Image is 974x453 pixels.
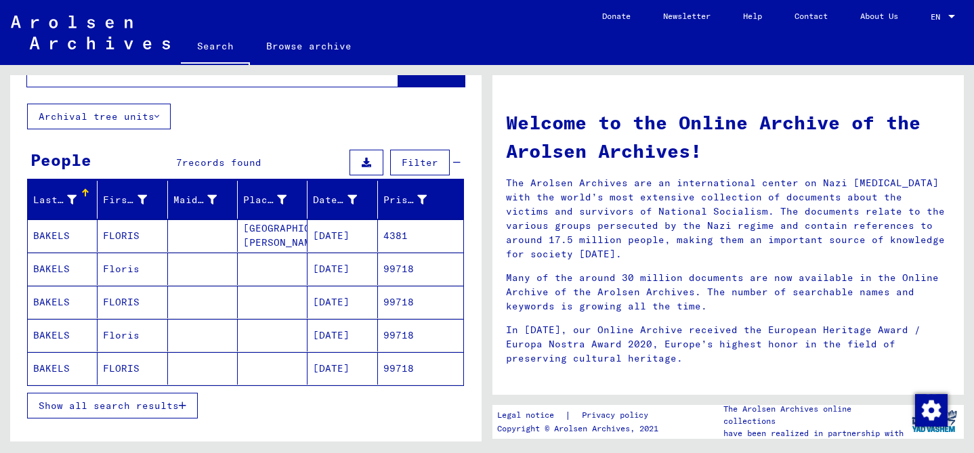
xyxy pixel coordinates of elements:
span: EN [931,12,946,22]
mat-cell: [GEOGRAPHIC_DATA][PERSON_NAME] [238,219,308,252]
p: Many of the around 30 million documents are now available in the Online Archive of the Arolsen Ar... [506,271,950,314]
mat-cell: [DATE] [308,286,377,318]
mat-header-cell: Maiden Name [168,181,238,219]
mat-header-cell: Place of Birth [238,181,308,219]
mat-cell: BAKELS [28,319,98,351]
mat-cell: 99718 [378,319,463,351]
a: Privacy policy [571,408,664,423]
mat-cell: FLORIS [98,352,167,385]
div: Prisoner # [383,193,427,207]
a: Browse archive [250,30,368,62]
mat-cell: [DATE] [308,352,377,385]
mat-header-cell: Last Name [28,181,98,219]
div: First Name [103,189,167,211]
mat-cell: Floris [98,253,167,285]
mat-cell: [DATE] [308,253,377,285]
img: yv_logo.png [909,404,960,438]
div: Prisoner # [383,189,447,211]
div: Date of Birth [313,193,356,207]
img: Arolsen_neg.svg [11,16,170,49]
mat-cell: 99718 [378,352,463,385]
mat-header-cell: First Name [98,181,167,219]
p: have been realized in partnership with [723,427,905,439]
span: Show all search results [39,400,179,412]
img: Change consent [915,394,948,427]
span: Filter [402,156,438,169]
a: Legal notice [497,408,565,423]
mat-cell: BAKELS [28,352,98,385]
a: Search [181,30,250,65]
mat-cell: BAKELS [28,253,98,285]
div: Last Name [33,193,77,207]
h1: Welcome to the Online Archive of the Arolsen Archives! [506,108,950,165]
button: Filter [390,150,450,175]
mat-cell: Floris [98,319,167,351]
mat-cell: 4381 [378,219,463,252]
mat-cell: 99718 [378,286,463,318]
span: records found [182,156,261,169]
p: Copyright © Arolsen Archives, 2021 [497,423,664,435]
button: Show all search results [27,393,198,418]
p: In [DATE], our Online Archive received the European Heritage Award / Europa Nostra Award 2020, Eu... [506,323,950,366]
div: Place of Birth [243,189,307,211]
button: Archival tree units [27,104,171,129]
mat-cell: 99718 [378,253,463,285]
div: Date of Birth [313,189,377,211]
div: Maiden Name [173,193,217,207]
mat-cell: [DATE] [308,319,377,351]
span: 7 [176,156,182,169]
div: People [30,148,91,172]
mat-cell: FLORIS [98,286,167,318]
mat-header-cell: Prisoner # [378,181,463,219]
mat-cell: [DATE] [308,219,377,252]
mat-header-cell: Date of Birth [308,181,377,219]
mat-cell: FLORIS [98,219,167,252]
p: The Arolsen Archives are an international center on Nazi [MEDICAL_DATA] with the world’s most ext... [506,176,950,261]
mat-cell: BAKELS [28,219,98,252]
div: Maiden Name [173,189,237,211]
div: First Name [103,193,146,207]
p: The Arolsen Archives online collections [723,403,905,427]
div: | [497,408,664,423]
mat-cell: BAKELS [28,286,98,318]
div: Last Name [33,189,97,211]
div: Place of Birth [243,193,287,207]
